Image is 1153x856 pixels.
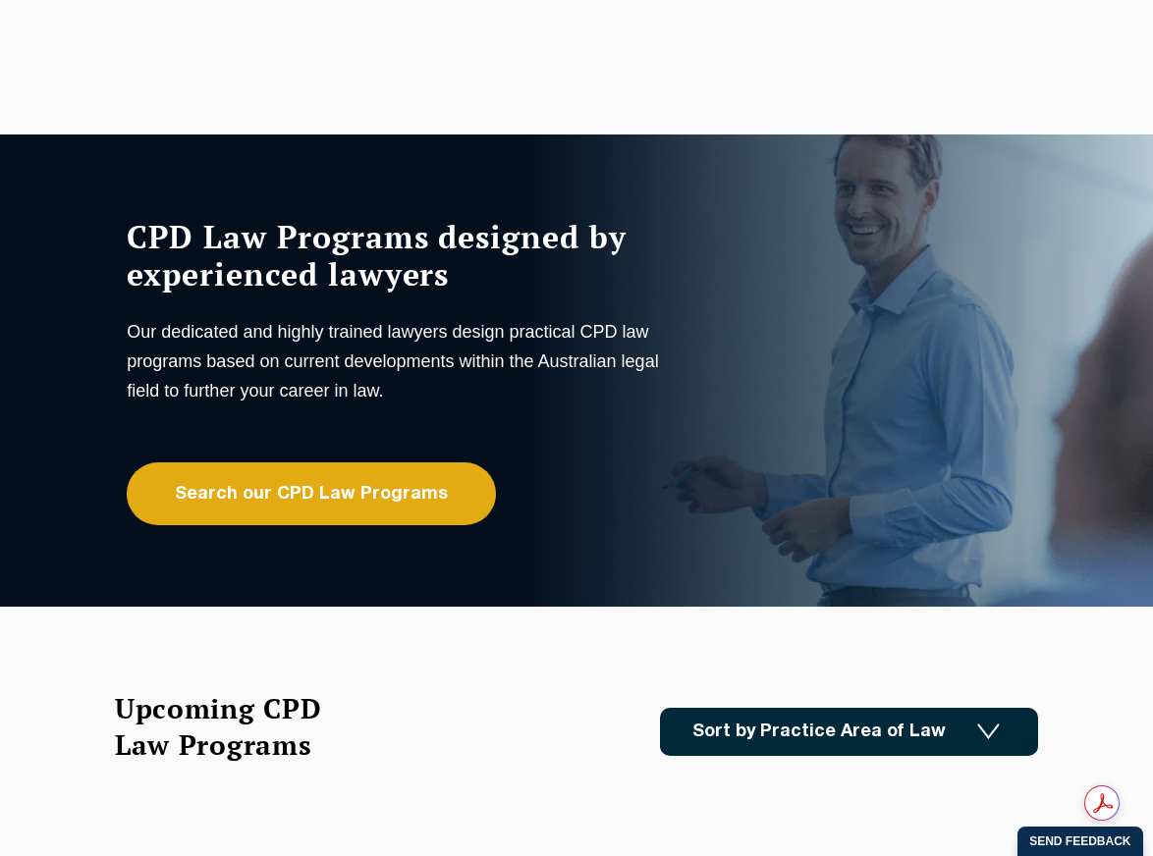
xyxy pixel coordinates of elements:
[127,317,667,405] p: Our dedicated and highly trained lawyers design practical CPD law programs based on current devel...
[977,723,1000,740] img: Icon
[115,690,385,763] h2: Upcoming CPD Law Programs
[660,708,1038,756] a: Sort by Practice Area of Law
[127,462,496,525] a: Search our CPD Law Programs
[127,218,667,293] h1: CPD Law Programs designed by experienced lawyers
